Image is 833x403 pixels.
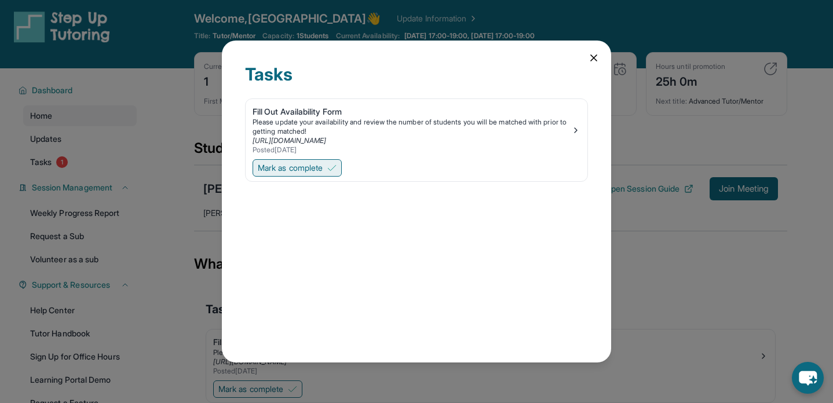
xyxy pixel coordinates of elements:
[327,163,337,173] img: Mark as complete
[258,162,323,174] span: Mark as complete
[253,106,571,118] div: Fill Out Availability Form
[792,362,824,394] button: chat-button
[253,145,571,155] div: Posted [DATE]
[245,64,588,98] div: Tasks
[253,118,571,136] div: Please update your availability and review the number of students you will be matched with prior ...
[253,136,326,145] a: [URL][DOMAIN_NAME]
[246,99,587,157] a: Fill Out Availability FormPlease update your availability and review the number of students you w...
[253,159,342,177] button: Mark as complete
